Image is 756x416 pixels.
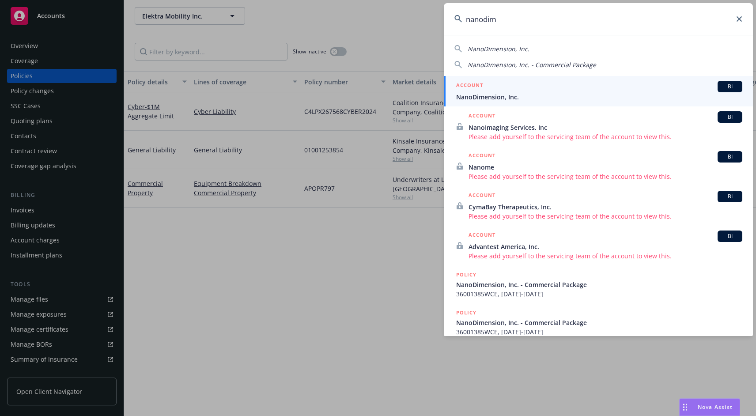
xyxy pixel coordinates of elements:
[456,270,476,279] h5: POLICY
[469,212,742,221] span: Please add yourself to the servicing team of the account to view this.
[721,232,739,240] span: BI
[444,3,753,35] input: Search...
[444,76,753,106] a: ACCOUNTBINanoDimension, Inc.
[444,146,753,186] a: ACCOUNTBINanomePlease add yourself to the servicing team of the account to view this.
[721,153,739,161] span: BI
[456,308,476,317] h5: POLICY
[456,318,742,327] span: NanoDimension, Inc. - Commercial Package
[469,132,742,141] span: Please add yourself to the servicing team of the account to view this.
[721,83,739,91] span: BI
[469,202,742,212] span: CymaBay Therapeutics, Inc.
[469,123,742,132] span: NanoImaging Services, Inc
[469,163,742,172] span: Nanome
[469,231,495,241] h5: ACCOUNT
[444,106,753,146] a: ACCOUNTBINanoImaging Services, IncPlease add yourself to the servicing team of the account to vie...
[444,303,753,341] a: POLICYNanoDimension, Inc. - Commercial Package36001385WCE, [DATE]-[DATE]
[468,61,596,69] span: NanoDimension, Inc. - Commercial Package
[721,113,739,121] span: BI
[680,399,691,416] div: Drag to move
[444,226,753,265] a: ACCOUNTBIAdvantest America, Inc.Please add yourself to the servicing team of the account to view ...
[469,172,742,181] span: Please add yourself to the servicing team of the account to view this.
[456,81,483,91] h5: ACCOUNT
[679,398,740,416] button: Nova Assist
[456,92,742,102] span: NanoDimension, Inc.
[456,327,742,337] span: 36001385WCE, [DATE]-[DATE]
[469,242,742,251] span: Advantest America, Inc.
[469,251,742,261] span: Please add yourself to the servicing team of the account to view this.
[444,265,753,303] a: POLICYNanoDimension, Inc. - Commercial Package36001385WCE, [DATE]-[DATE]
[469,151,495,162] h5: ACCOUNT
[469,191,495,201] h5: ACCOUNT
[456,289,742,299] span: 36001385WCE, [DATE]-[DATE]
[444,186,753,226] a: ACCOUNTBICymaBay Therapeutics, Inc.Please add yourself to the servicing team of the account to vi...
[456,280,742,289] span: NanoDimension, Inc. - Commercial Package
[721,193,739,200] span: BI
[468,45,529,53] span: NanoDimension, Inc.
[469,111,495,122] h5: ACCOUNT
[698,403,733,411] span: Nova Assist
